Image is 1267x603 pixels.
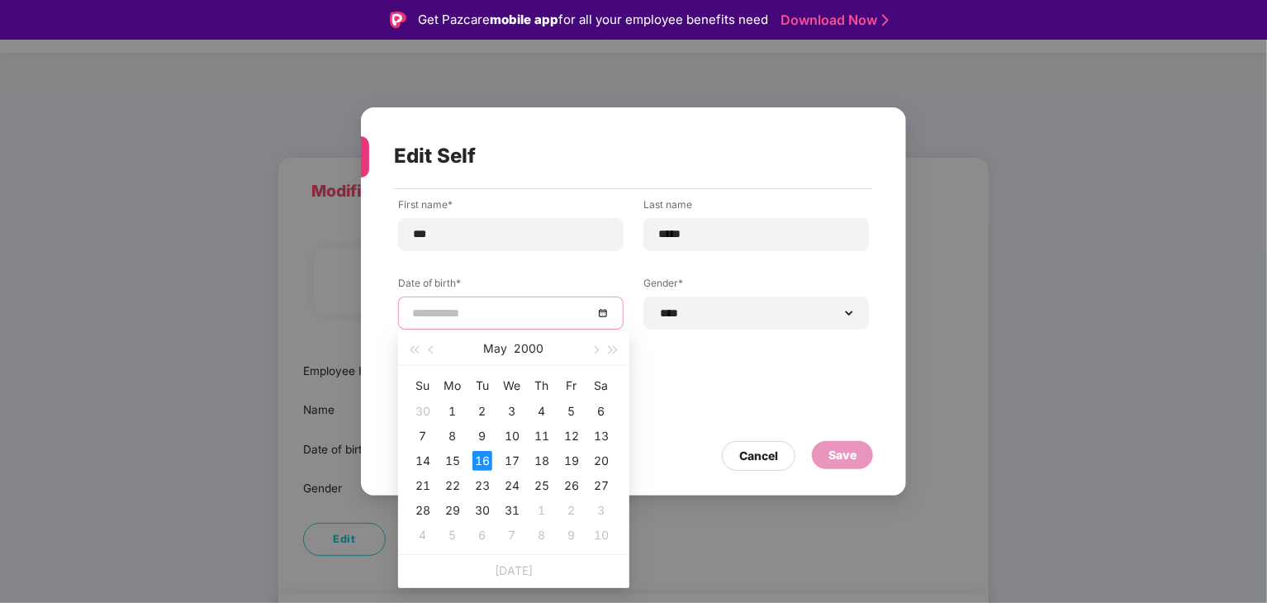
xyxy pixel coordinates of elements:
th: Su [408,373,438,399]
td: 2000-05-18 [527,449,557,473]
td: 2000-06-02 [557,498,586,523]
td: 2000-05-02 [467,399,497,424]
div: 8 [532,525,552,545]
div: 5 [562,401,581,421]
div: 7 [413,426,433,446]
td: 2000-06-08 [527,523,557,548]
div: 30 [413,401,433,421]
div: 10 [502,426,522,446]
td: 2000-06-04 [408,523,438,548]
td: 2000-05-29 [438,498,467,523]
td: 2000-06-10 [586,523,616,548]
th: Th [527,373,557,399]
div: 26 [562,476,581,496]
div: 3 [502,401,522,421]
label: Gender* [643,276,869,297]
td: 2000-05-04 [527,399,557,424]
td: 2000-06-07 [497,523,527,548]
a: Download Now [781,12,884,29]
div: 8 [443,426,463,446]
div: 31 [502,501,522,520]
td: 2000-05-31 [497,498,527,523]
div: Get Pazcare for all your employee benefits need [418,10,768,30]
div: 28 [413,501,433,520]
div: 19 [562,451,581,471]
td: 2000-05-11 [527,424,557,449]
div: 1 [532,501,552,520]
div: 29 [443,501,463,520]
th: We [497,373,527,399]
td: 2000-06-03 [586,498,616,523]
div: 24 [502,476,522,496]
div: 15 [443,451,463,471]
div: Cancel [739,447,778,465]
div: 9 [562,525,581,545]
td: 2000-05-16 [467,449,497,473]
div: 3 [591,501,611,520]
td: 2000-05-05 [557,399,586,424]
td: 2000-05-27 [586,473,616,498]
th: Fr [557,373,586,399]
div: 9 [472,426,492,446]
div: Edit Self [394,124,833,188]
img: Logo [390,12,406,28]
div: 1 [443,401,463,421]
td: 2000-05-22 [438,473,467,498]
div: 17 [502,451,522,471]
div: 4 [532,401,552,421]
td: 2000-04-30 [408,399,438,424]
div: 4 [413,525,433,545]
td: 2000-06-09 [557,523,586,548]
button: 2000 [515,332,544,365]
div: 30 [472,501,492,520]
td: 2000-05-26 [557,473,586,498]
div: 5 [443,525,463,545]
strong: mobile app [490,12,558,27]
td: 2000-05-24 [497,473,527,498]
td: 2000-06-06 [467,523,497,548]
div: 2 [562,501,581,520]
td: 2000-05-17 [497,449,527,473]
td: 2000-05-01 [438,399,467,424]
td: 2000-06-05 [438,523,467,548]
div: Save [828,446,857,464]
td: 2000-05-25 [527,473,557,498]
label: First name* [398,197,624,218]
td: 2000-05-20 [586,449,616,473]
div: 2 [472,401,492,421]
td: 2000-05-10 [497,424,527,449]
div: 7 [502,525,522,545]
div: 25 [532,476,552,496]
label: Date of birth* [398,276,624,297]
div: 22 [443,476,463,496]
th: Mo [438,373,467,399]
th: Tu [467,373,497,399]
td: 2000-05-23 [467,473,497,498]
div: 20 [591,451,611,471]
td: 2000-05-21 [408,473,438,498]
td: 2000-05-09 [467,424,497,449]
div: 27 [591,476,611,496]
td: 2000-05-13 [586,424,616,449]
div: 11 [532,426,552,446]
div: 18 [532,451,552,471]
div: 13 [591,426,611,446]
td: 2000-05-08 [438,424,467,449]
a: [DATE] [495,563,533,577]
td: 2000-05-03 [497,399,527,424]
td: 2000-05-06 [586,399,616,424]
img: Stroke [882,12,889,29]
div: 10 [591,525,611,545]
div: 6 [472,525,492,545]
div: 23 [472,476,492,496]
div: 6 [591,401,611,421]
div: 14 [413,451,433,471]
td: 2000-05-12 [557,424,586,449]
td: 2000-05-28 [408,498,438,523]
th: Sa [586,373,616,399]
td: 2000-05-07 [408,424,438,449]
button: May [484,332,508,365]
td: 2000-05-19 [557,449,586,473]
label: Last name [643,197,869,218]
div: 12 [562,426,581,446]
